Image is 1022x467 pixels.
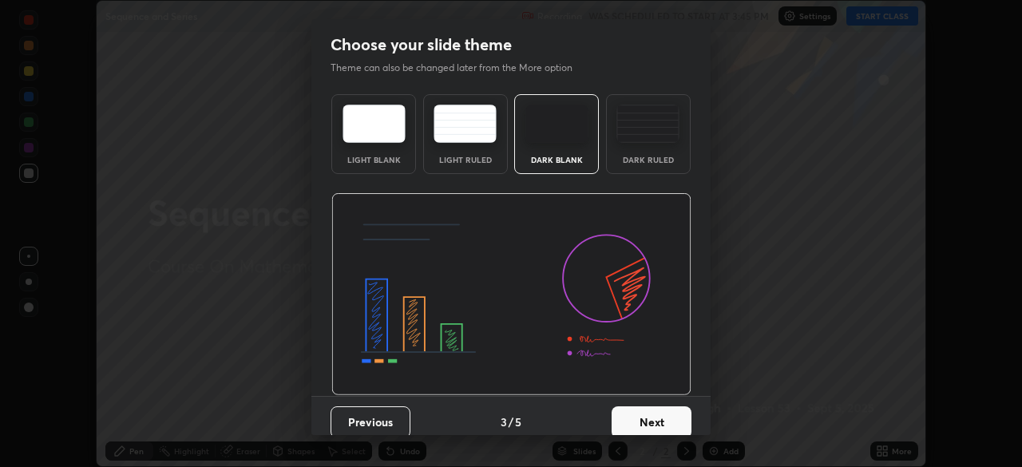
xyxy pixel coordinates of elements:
div: Light Blank [342,156,406,164]
img: darkTheme.f0cc69e5.svg [525,105,588,143]
h4: / [509,414,513,430]
p: Theme can also be changed later from the More option [331,61,589,75]
h2: Choose your slide theme [331,34,512,55]
h4: 3 [501,414,507,430]
div: Dark Blank [525,156,588,164]
div: Light Ruled [434,156,497,164]
img: darkRuledTheme.de295e13.svg [616,105,679,143]
button: Previous [331,406,410,438]
img: lightTheme.e5ed3b09.svg [343,105,406,143]
img: darkThemeBanner.d06ce4a2.svg [331,193,691,396]
button: Next [612,406,691,438]
h4: 5 [515,414,521,430]
img: lightRuledTheme.5fabf969.svg [434,105,497,143]
div: Dark Ruled [616,156,680,164]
